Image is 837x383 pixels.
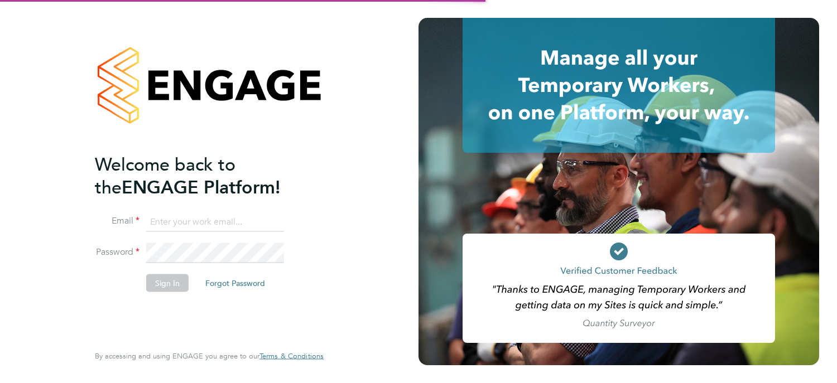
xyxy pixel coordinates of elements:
[146,212,284,232] input: Enter your work email...
[259,351,324,361] span: Terms & Conditions
[95,215,139,227] label: Email
[259,352,324,361] a: Terms & Conditions
[146,274,189,292] button: Sign In
[95,351,324,361] span: By accessing and using ENGAGE you agree to our
[95,153,312,198] h2: ENGAGE Platform!
[95,153,235,198] span: Welcome back to the
[95,246,139,258] label: Password
[196,274,274,292] button: Forgot Password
